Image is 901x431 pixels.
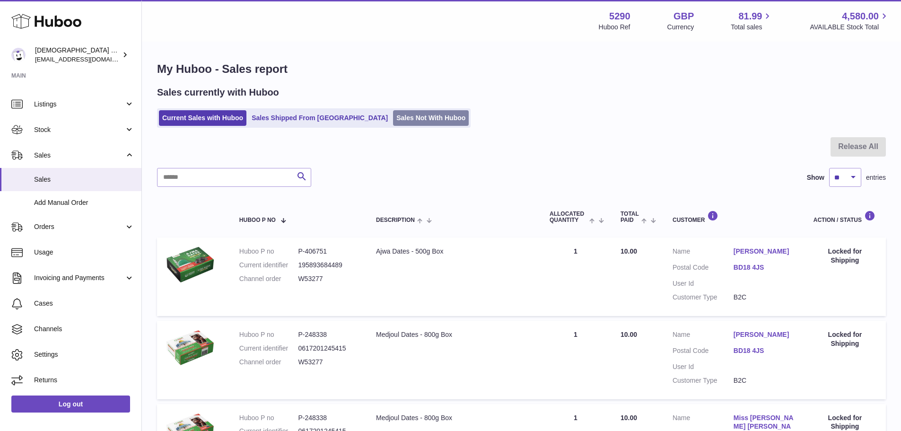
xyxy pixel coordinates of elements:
[807,173,824,182] label: Show
[814,247,876,265] div: Locked for Shipping
[673,376,734,385] dt: Customer Type
[734,330,795,339] a: [PERSON_NAME]
[673,346,734,358] dt: Postal Code
[731,23,773,32] span: Total sales
[376,413,531,422] div: Medjoul Dates - 800g Box
[34,198,134,207] span: Add Manual Order
[248,110,391,126] a: Sales Shipped From [GEOGRAPHIC_DATA]
[810,23,890,32] span: AVAILABLE Stock Total
[673,247,734,258] dt: Name
[734,293,795,302] dd: B2C
[298,344,357,353] dd: 0617201245415
[239,413,298,422] dt: Huboo P no
[34,100,124,109] span: Listings
[673,293,734,302] dt: Customer Type
[667,23,694,32] div: Currency
[239,330,298,339] dt: Huboo P no
[673,263,734,274] dt: Postal Code
[621,331,637,338] span: 10.00
[376,330,531,339] div: Medjoul Dates - 800g Box
[621,247,637,255] span: 10.00
[159,110,246,126] a: Current Sales with Huboo
[239,217,276,223] span: Huboo P no
[298,358,357,367] dd: W53277
[157,62,886,77] h1: My Huboo - Sales report
[298,413,357,422] dd: P-248338
[376,247,531,256] div: Ajwa Dates - 500g Box
[34,175,134,184] span: Sales
[376,217,415,223] span: Description
[34,299,134,308] span: Cases
[673,211,795,223] div: Customer
[298,261,357,270] dd: 195893684489
[298,330,357,339] dd: P-248338
[34,325,134,334] span: Channels
[734,346,795,355] a: BD18 4JS
[239,261,298,270] dt: Current identifier
[673,362,734,371] dt: User Id
[34,273,124,282] span: Invoicing and Payments
[621,414,637,422] span: 10.00
[298,274,357,283] dd: W53277
[734,263,795,272] a: BD18 4JS
[734,376,795,385] dd: B2C
[34,248,134,257] span: Usage
[11,48,26,62] img: info@muslimcharity.org.uk
[298,247,357,256] dd: P-406751
[609,10,630,23] strong: 5290
[540,321,611,399] td: 1
[674,10,694,23] strong: GBP
[814,211,876,223] div: Action / Status
[814,330,876,348] div: Locked for Shipping
[34,376,134,385] span: Returns
[35,55,139,63] span: [EMAIL_ADDRESS][DOMAIN_NAME]
[239,344,298,353] dt: Current identifier
[866,173,886,182] span: entries
[34,350,134,359] span: Settings
[239,247,298,256] dt: Huboo P no
[166,330,214,365] img: 52901644521444.png
[599,23,630,32] div: Huboo Ref
[621,211,639,223] span: Total paid
[810,10,890,32] a: 4,580.00 AVAILABLE Stock Total
[35,46,120,64] div: [DEMOGRAPHIC_DATA] Charity
[239,274,298,283] dt: Channel order
[34,151,124,160] span: Sales
[734,247,795,256] a: [PERSON_NAME]
[34,125,124,134] span: Stock
[842,10,879,23] span: 4,580.00
[673,279,734,288] dt: User Id
[239,358,298,367] dt: Channel order
[673,330,734,342] dt: Name
[550,211,587,223] span: ALLOCATED Quantity
[166,247,214,282] img: 1644521407.png
[157,86,279,99] h2: Sales currently with Huboo
[393,110,469,126] a: Sales Not With Huboo
[731,10,773,32] a: 81.99 Total sales
[738,10,762,23] span: 81.99
[540,237,611,316] td: 1
[11,396,130,413] a: Log out
[34,222,124,231] span: Orders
